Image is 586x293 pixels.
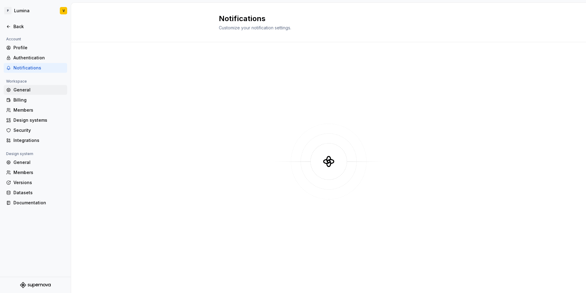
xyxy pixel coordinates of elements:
a: Documentation [4,198,67,208]
div: Account [4,35,24,43]
a: Members [4,168,67,177]
div: Security [13,127,65,133]
span: Customize your notification settings. [219,25,291,30]
div: Authentication [13,55,65,61]
a: Back [4,22,67,32]
a: Profile [4,43,67,53]
div: Profile [13,45,65,51]
div: Datasets [13,190,65,196]
div: General [13,87,65,93]
a: General [4,158,67,167]
div: Integrations [13,137,65,143]
a: Design systems [4,115,67,125]
div: General [13,159,65,165]
div: Billing [13,97,65,103]
div: V [63,8,65,13]
a: Notifications [4,63,67,73]
button: PLuminaV [1,4,70,17]
div: Lumina [14,8,30,14]
a: Datasets [4,188,67,198]
div: Workspace [4,78,29,85]
h2: Notifications [219,14,431,24]
div: Back [13,24,65,30]
div: Notifications [13,65,65,71]
a: Versions [4,178,67,187]
svg: Supernova Logo [20,282,51,288]
div: P [4,7,12,14]
a: Security [4,125,67,135]
div: Documentation [13,200,65,206]
a: Members [4,105,67,115]
div: Design systems [13,117,65,123]
a: Billing [4,95,67,105]
a: Authentication [4,53,67,63]
a: Integrations [4,135,67,145]
a: General [4,85,67,95]
div: Versions [13,180,65,186]
div: Members [13,169,65,176]
div: Design system [4,150,36,158]
div: Members [13,107,65,113]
